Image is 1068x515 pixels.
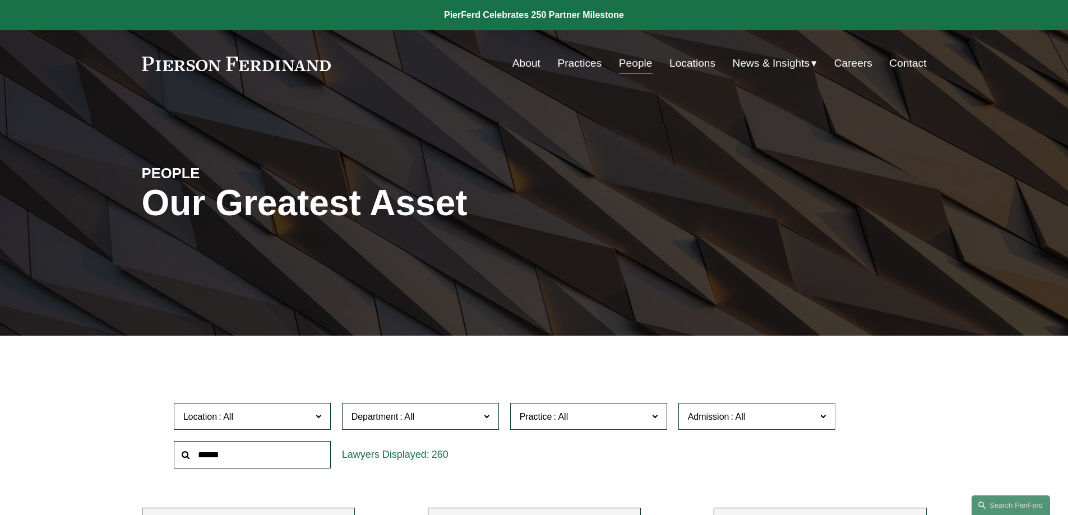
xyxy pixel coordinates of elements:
a: Locations [669,53,715,74]
span: Department [352,412,399,421]
a: folder dropdown [733,53,817,74]
h1: Our Greatest Asset [142,183,665,224]
span: News & Insights [733,54,810,73]
a: Careers [834,53,872,74]
span: 260 [432,449,449,460]
a: People [619,53,653,74]
span: Admission [688,412,729,421]
span: Practice [520,412,552,421]
a: Search this site [972,495,1050,515]
a: About [512,53,540,74]
a: Practices [557,53,602,74]
span: Location [183,412,218,421]
a: Contact [889,53,926,74]
h4: PEOPLE [142,164,338,182]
